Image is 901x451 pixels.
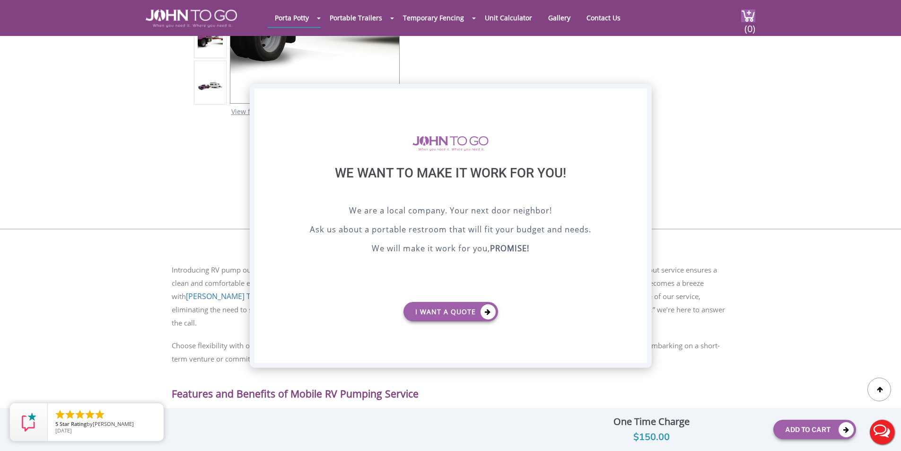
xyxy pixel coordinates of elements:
[74,409,86,420] li: 
[278,223,623,238] p: Ask us about a portable restroom that will fit your budget and needs.
[94,409,105,420] li: 
[278,165,623,204] div: We want to make it work for you!
[55,421,156,428] span: by
[54,409,66,420] li: 
[632,88,647,105] div: X
[403,302,498,321] a: I want a Quote
[60,420,87,427] span: Star Rating
[93,420,134,427] span: [PERSON_NAME]
[84,409,96,420] li: 
[278,242,623,256] p: We will make it work for you,
[55,427,72,434] span: [DATE]
[278,204,623,219] p: We are a local company. Your next door neighbor!
[55,420,58,427] span: 5
[863,413,901,451] button: Live Chat
[412,136,489,151] img: logo of viptogo
[64,409,76,420] li: 
[19,413,38,432] img: Review Rating
[490,243,529,254] b: PROMISE!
